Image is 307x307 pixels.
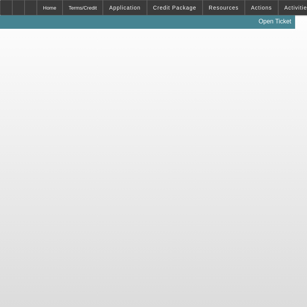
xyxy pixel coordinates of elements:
[109,5,140,11] span: Application
[147,0,202,15] button: Credit Package
[256,15,294,28] a: Open Ticket
[251,5,272,11] span: Actions
[153,5,196,11] span: Credit Package
[103,0,146,15] button: Application
[203,0,244,15] button: Resources
[209,5,239,11] span: Resources
[245,0,278,15] button: Actions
